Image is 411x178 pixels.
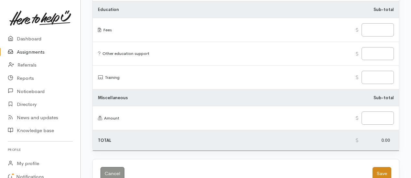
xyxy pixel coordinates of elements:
td: Other education support [93,42,351,66]
td: Sub-total [351,89,399,106]
td: TOTAL [93,130,351,151]
b: Miscellaneous [98,95,128,100]
b: Education [98,7,119,12]
td: Fees [93,18,351,42]
td: Training [93,66,351,89]
td: Sub-total [351,1,399,18]
h6: Profile [8,145,73,154]
td: Amount [93,106,351,130]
